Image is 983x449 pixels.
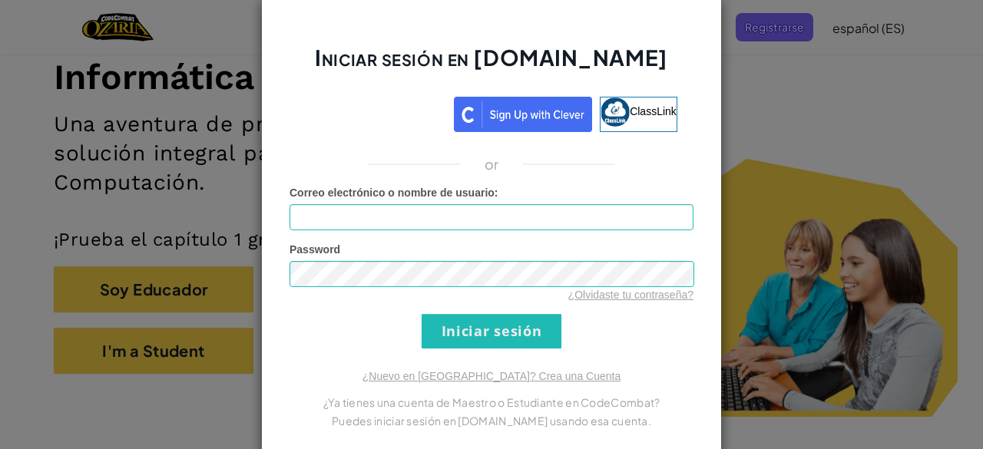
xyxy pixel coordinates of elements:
p: ¿Ya tienes una cuenta de Maestro o Estudiante en CodeCombat? [290,393,693,411]
span: Correo electrónico o nombre de usuario [290,187,495,199]
a: ¿Olvidaste tu contraseña? [568,289,693,301]
label: : [290,185,498,200]
p: Puedes iniciar sesión en [DOMAIN_NAME] usando esa cuenta. [290,411,693,430]
a: ¿Nuevo en [GEOGRAPHIC_DATA]? Crea una Cuenta [362,370,621,382]
input: Iniciar sesión [422,314,561,348]
span: Password [290,243,340,256]
p: or [485,155,499,173]
h2: Iniciar sesión en [DOMAIN_NAME] [290,43,693,87]
iframe: Sign in with Google Button [298,95,454,129]
span: ClassLink [630,104,677,117]
img: classlink-logo-small.png [601,97,630,127]
img: clever_sso_button@2x.png [454,97,592,132]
